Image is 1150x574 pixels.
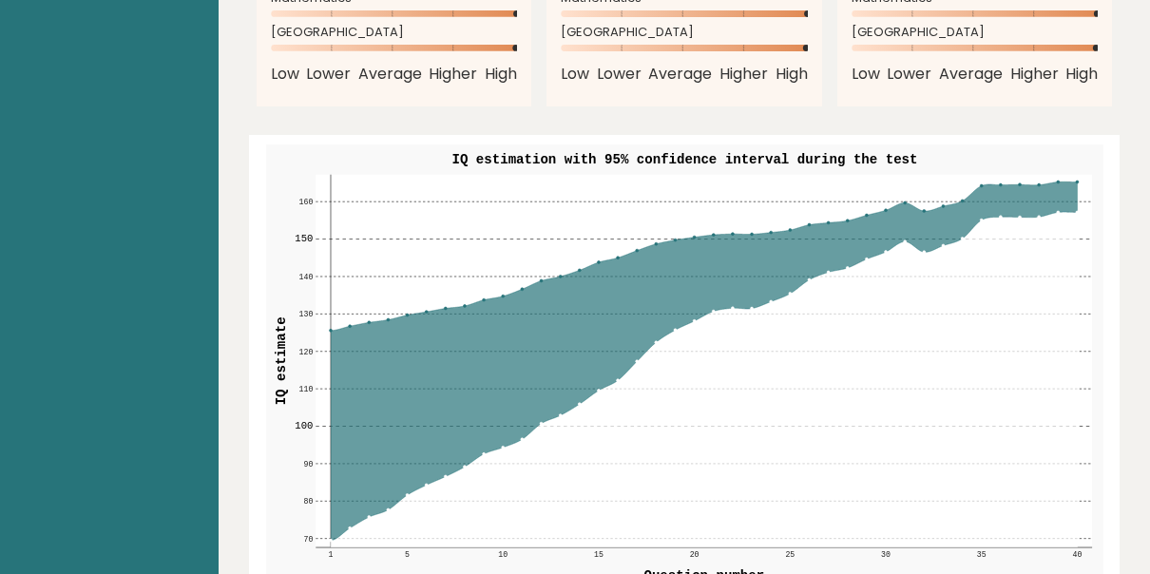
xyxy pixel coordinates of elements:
[298,273,313,281] text: 140
[429,63,477,86] span: Higher
[328,550,333,559] text: 1
[852,29,1099,36] span: [GEOGRAPHIC_DATA]
[306,63,351,86] span: Lower
[597,63,642,86] span: Lower
[303,497,313,506] text: 80
[485,63,517,86] span: High
[405,550,410,559] text: 5
[719,63,768,86] span: Higher
[561,63,589,86] span: Low
[451,152,917,167] text: IQ estimation with 95% confidence interval during the test
[303,535,313,544] text: 70
[298,348,313,356] text: 120
[1010,63,1059,86] span: Higher
[295,421,313,432] text: 100
[594,550,604,559] text: 15
[498,550,508,559] text: 10
[648,63,712,86] span: Average
[785,550,795,559] text: 25
[561,29,808,36] span: [GEOGRAPHIC_DATA]
[271,29,518,36] span: [GEOGRAPHIC_DATA]
[1072,550,1082,559] text: 40
[887,63,931,86] span: Lower
[1065,63,1098,86] span: High
[976,550,986,559] text: 35
[776,63,808,86] span: High
[303,460,313,469] text: 90
[295,234,313,245] text: 150
[273,317,288,406] text: IQ estimate
[298,310,313,318] text: 130
[852,63,880,86] span: Low
[358,63,422,86] span: Average
[298,385,313,393] text: 110
[271,63,299,86] span: Low
[298,198,313,206] text: 160
[881,550,891,559] text: 30
[939,63,1003,86] span: Average
[689,550,699,559] text: 20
